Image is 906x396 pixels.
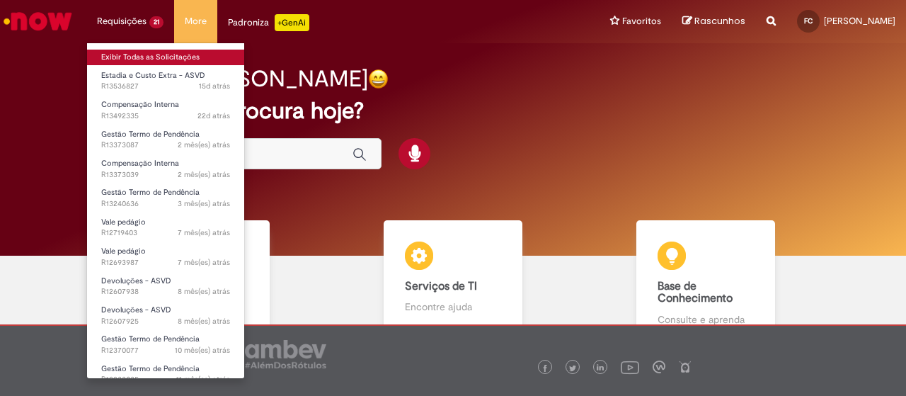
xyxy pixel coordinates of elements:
span: R13240636 [101,198,230,210]
span: Devoluções - ASVD [101,276,171,286]
img: logo_footer_youtube.png [621,358,639,376]
a: Aberto R13373039 : Compensação Interna [87,156,244,182]
span: Requisições [97,14,147,28]
img: logo_footer_facebook.png [541,365,549,372]
span: Rascunhos [694,14,745,28]
img: logo_footer_ambev_rotulo_gray.png [245,340,326,368]
span: 7 mês(es) atrás [178,257,230,268]
a: Aberto R13240636 : Gestão Termo de Pendência [87,185,244,211]
span: R13373087 [101,140,230,151]
span: FC [804,16,813,26]
time: 03/07/2025 18:12:28 [178,198,230,209]
a: Aberto R13536827 : Estadia e Custo Extra - ASVD [87,68,244,94]
span: 15d atrás [199,81,230,91]
span: More [185,14,207,28]
span: 21 [149,16,164,28]
time: 06/11/2024 23:21:38 [176,374,230,385]
span: R12233035 [101,374,230,385]
a: Serviços de TI Encontre ajuda [327,220,580,341]
b: Base de Conhecimento [658,279,733,306]
time: 24/02/2025 13:36:12 [178,227,230,238]
time: 15/09/2025 16:22:46 [199,81,230,91]
img: ServiceNow [1,7,74,35]
span: Devoluções - ASVD [101,305,171,315]
span: 2 mês(es) atrás [178,140,230,150]
p: +GenAi [275,14,309,31]
time: 06/12/2024 15:52:59 [175,345,230,356]
span: R13536827 [101,81,230,92]
a: Catálogo de Ofertas Abra uma solicitação [74,220,327,341]
a: Rascunhos [682,15,745,28]
span: Gestão Termo de Pendência [101,363,200,374]
span: 3 mês(es) atrás [178,198,230,209]
span: Vale pedágio [101,246,146,256]
span: R12607938 [101,286,230,298]
h2: O que você procura hoje? [97,98,808,123]
a: Aberto R12607938 : Devoluções - ASVD [87,273,244,300]
span: 8 mês(es) atrás [178,316,230,327]
span: Gestão Termo de Pendência [101,129,200,140]
span: Compensação Interna [101,158,179,169]
b: Serviços de TI [405,279,477,293]
img: happy-face.png [368,69,389,89]
a: Aberto R12607925 : Devoluções - ASVD [87,302,244,329]
span: 11 mês(es) atrás [176,374,230,385]
p: Consulte e aprenda [658,312,754,327]
img: logo_footer_naosei.png [679,361,692,373]
time: 08/09/2025 10:09:57 [197,111,230,121]
a: Aberto R12719403 : Vale pedágio [87,215,244,241]
span: R13373039 [101,169,230,181]
a: Aberto R13492335 : Compensação Interna [87,97,244,123]
time: 07/08/2025 23:59:46 [178,140,230,150]
a: Aberto R12693987 : Vale pedágio [87,244,244,270]
span: Gestão Termo de Pendência [101,187,200,198]
time: 20/02/2025 09:22:23 [178,257,230,268]
a: Aberto R12370077 : Gestão Termo de Pendência [87,332,244,358]
img: logo_footer_workplace.png [653,361,665,373]
span: Gestão Termo de Pendência [101,334,200,344]
span: [PERSON_NAME] [824,15,895,27]
div: Padroniza [228,14,309,31]
img: logo_footer_linkedin.png [597,364,604,373]
span: R12607925 [101,316,230,327]
p: Encontre ajuda [405,300,501,314]
time: 04/02/2025 16:01:07 [178,316,230,327]
span: R13492335 [101,111,230,122]
span: R12370077 [101,345,230,356]
span: 8 mês(es) atrás [178,286,230,297]
span: R12719403 [101,227,230,239]
span: Compensação Interna [101,99,179,110]
a: Exibir Todas as Solicitações [87,50,244,65]
a: Base de Conhecimento Consulte e aprenda [579,220,832,341]
span: Estadia e Custo Extra - ASVD [101,70,205,81]
time: 04/02/2025 16:03:15 [178,286,230,297]
span: 2 mês(es) atrás [178,169,230,180]
time: 07/08/2025 21:59:42 [178,169,230,180]
a: Aberto R13373087 : Gestão Termo de Pendência [87,127,244,153]
ul: Requisições [86,43,245,379]
img: logo_footer_twitter.png [569,365,576,372]
span: 22d atrás [197,111,230,121]
span: R12693987 [101,257,230,268]
a: Aberto R12233035 : Gestão Termo de Pendência [87,361,244,387]
span: Favoritos [622,14,661,28]
span: 10 mês(es) atrás [175,345,230,356]
span: Vale pedágio [101,217,146,227]
span: 7 mês(es) atrás [178,227,230,238]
